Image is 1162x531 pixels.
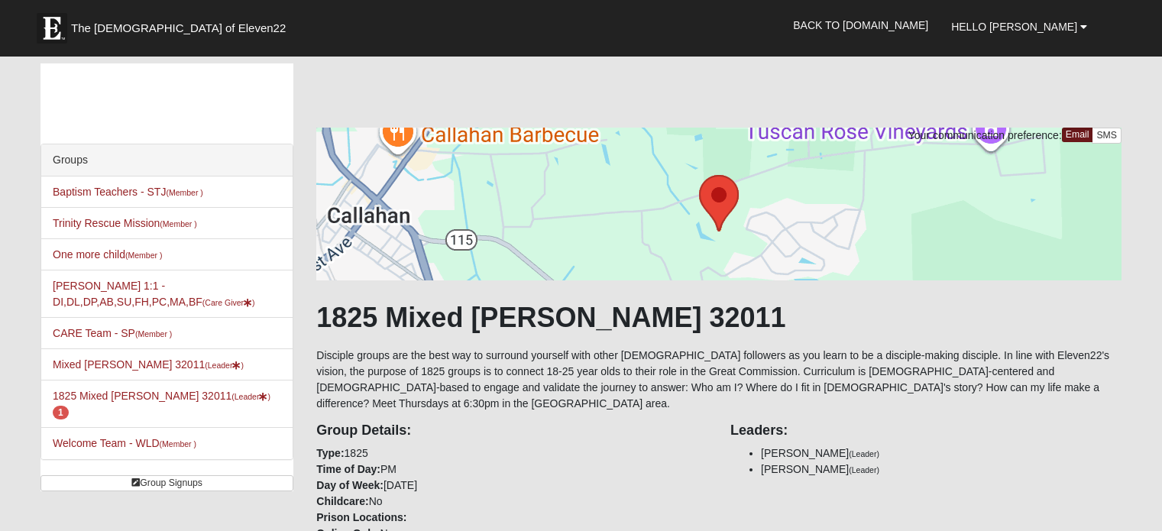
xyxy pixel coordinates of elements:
[53,280,255,308] a: [PERSON_NAME] 1:1 - DI,DL,DP,AB,SU,FH,PC,MA,BF(Care Giver)
[1092,128,1122,144] a: SMS
[761,461,1122,478] li: [PERSON_NAME]
[53,437,196,449] a: Welcome Team - WLD(Member )
[316,423,707,439] h4: Group Details:
[951,21,1077,33] span: Hello [PERSON_NAME]
[53,358,244,371] a: Mixed [PERSON_NAME] 32011(Leader)
[135,329,172,338] small: (Member )
[849,449,879,458] small: (Leader)
[730,423,1122,439] h4: Leaders:
[761,445,1122,461] li: [PERSON_NAME]
[53,217,197,229] a: Trinity Rescue Mission(Member )
[53,248,162,261] a: One more child(Member )
[40,475,293,491] a: Group Signups
[53,327,172,339] a: CARE Team - SP(Member )
[316,495,368,507] strong: Childcare:
[205,361,244,370] small: (Leader )
[849,465,879,474] small: (Leader)
[202,298,255,307] small: (Care Giver )
[29,5,335,44] a: The [DEMOGRAPHIC_DATA] of Eleven22
[316,463,380,475] strong: Time of Day:
[316,479,384,491] strong: Day of Week:
[231,392,270,401] small: (Leader )
[908,129,1062,141] span: Your communication preference:
[53,406,69,419] span: number of pending members
[160,219,196,228] small: (Member )
[782,6,940,44] a: Back to [DOMAIN_NAME]
[41,144,293,176] div: Groups
[316,447,344,459] strong: Type:
[125,251,162,260] small: (Member )
[316,301,1122,334] h1: 1825 Mixed [PERSON_NAME] 32011
[1062,128,1093,142] a: Email
[940,8,1099,46] a: Hello [PERSON_NAME]
[37,13,67,44] img: Eleven22 logo
[166,188,202,197] small: (Member )
[53,186,203,198] a: Baptism Teachers - STJ(Member )
[71,21,286,36] span: The [DEMOGRAPHIC_DATA] of Eleven22
[160,439,196,448] small: (Member )
[53,390,270,418] a: 1825 Mixed [PERSON_NAME] 32011(Leader) 1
